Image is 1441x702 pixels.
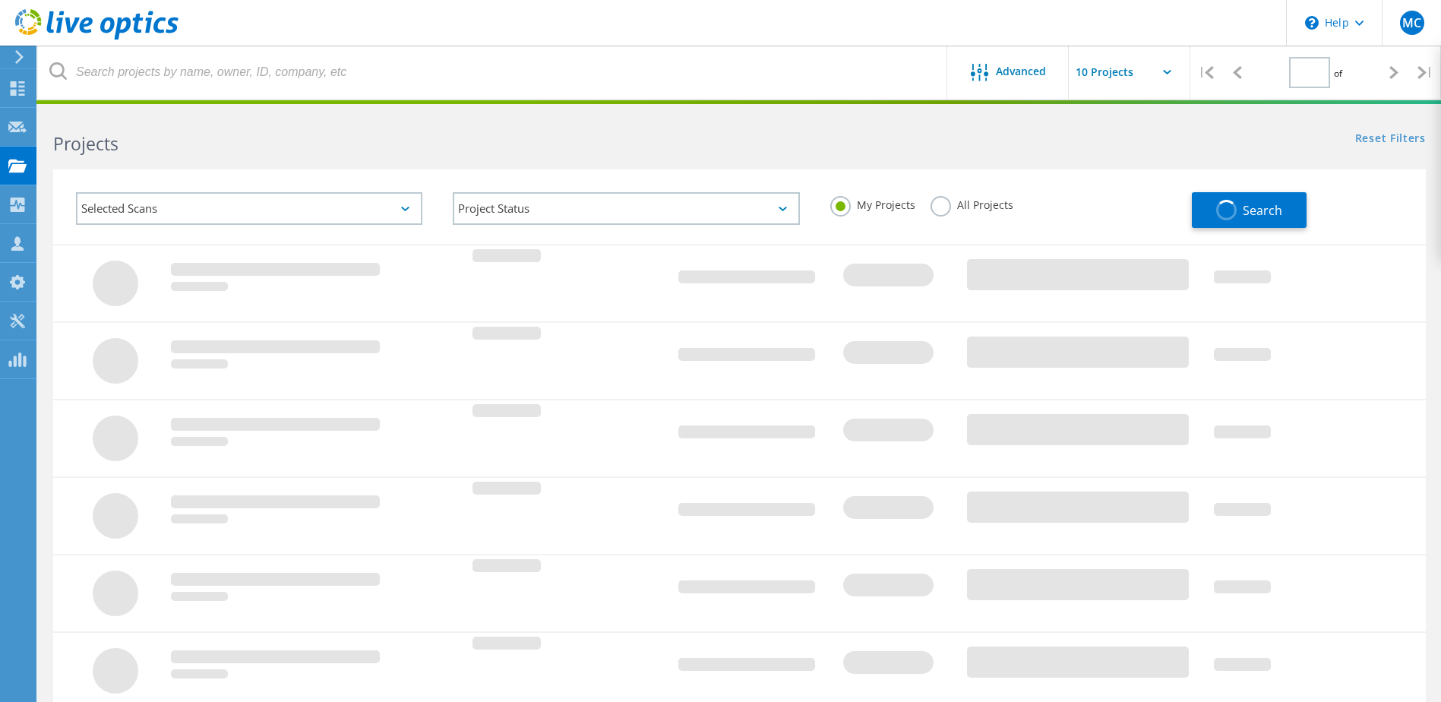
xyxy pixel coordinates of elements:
[53,131,119,156] b: Projects
[38,46,948,99] input: Search projects by name, owner, ID, company, etc
[1305,16,1319,30] svg: \n
[1192,192,1307,228] button: Search
[453,192,799,225] div: Project Status
[1334,67,1342,80] span: of
[76,192,422,225] div: Selected Scans
[1402,17,1421,29] span: MC
[830,196,915,210] label: My Projects
[931,196,1013,210] label: All Projects
[1355,133,1426,146] a: Reset Filters
[1243,202,1282,219] span: Search
[996,66,1046,77] span: Advanced
[15,32,179,43] a: Live Optics Dashboard
[1410,46,1441,100] div: |
[1190,46,1221,100] div: |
